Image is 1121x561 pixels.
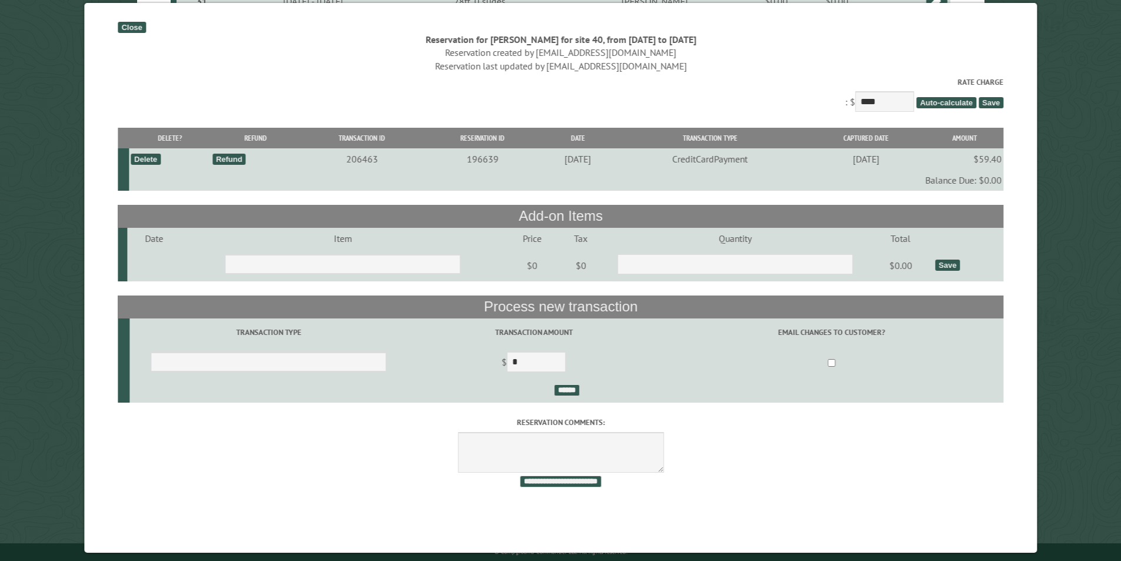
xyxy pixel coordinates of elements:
[504,228,560,249] td: Price
[300,148,424,170] td: 206463
[424,148,541,170] td: 196639
[118,77,1003,88] label: Rate Charge
[118,417,1003,428] label: Reservation comments:
[614,128,806,148] th: Transaction Type
[129,128,211,148] th: Delete?
[560,249,602,282] td: $0
[661,327,1002,338] label: Email changes to customer?
[926,148,1003,170] td: $59.40
[424,128,541,148] th: Reservation ID
[407,347,660,380] td: $
[614,148,806,170] td: CreditCardPayment
[541,128,614,148] th: Date
[602,228,868,249] td: Quantity
[806,128,926,148] th: Captured Date
[494,548,627,556] small: © Campground Commander LLC. All rights reserved.
[118,77,1003,115] div: : $
[118,22,145,33] div: Close
[806,148,926,170] td: [DATE]
[916,97,976,108] span: Auto-calculate
[118,33,1003,46] div: Reservation for [PERSON_NAME] for site 40, from [DATE] to [DATE]
[979,97,1003,108] span: Save
[867,249,933,282] td: $0.00
[212,154,246,165] div: Refund
[118,59,1003,72] div: Reservation last updated by [EMAIL_ADDRESS][DOMAIN_NAME]
[210,128,300,148] th: Refund
[541,148,614,170] td: [DATE]
[867,228,933,249] td: Total
[926,128,1003,148] th: Amount
[118,46,1003,59] div: Reservation created by [EMAIL_ADDRESS][DOMAIN_NAME]
[129,170,1003,191] td: Balance Due: $0.00
[560,228,602,249] td: Tax
[118,205,1003,227] th: Add-on Items
[935,260,960,271] div: Save
[409,327,658,338] label: Transaction Amount
[131,327,405,338] label: Transaction Type
[300,128,424,148] th: Transaction ID
[504,249,560,282] td: $0
[127,228,181,249] td: Date
[118,296,1003,318] th: Process new transaction
[181,228,504,249] td: Item
[131,154,161,165] div: Delete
